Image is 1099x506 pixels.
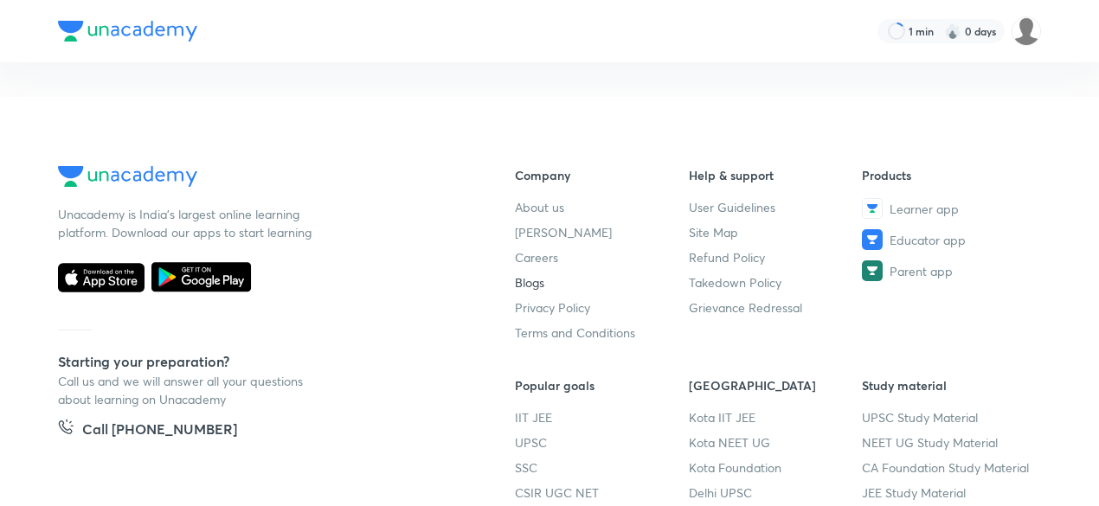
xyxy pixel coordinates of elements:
[689,166,863,184] h6: Help & support
[58,372,318,408] p: Call us and we will answer all your questions about learning on Unacademy
[862,229,883,250] img: Educator app
[944,22,961,40] img: streak
[689,458,863,477] a: Kota Foundation
[58,166,460,191] a: Company Logo
[862,458,1036,477] a: CA Foundation Study Material
[689,484,863,502] a: Delhi UPSC
[82,419,237,443] h5: Call [PHONE_NUMBER]
[890,231,966,249] span: Educator app
[862,433,1036,452] a: NEET UG Study Material
[890,200,959,218] span: Learner app
[862,229,1036,250] a: Educator app
[862,260,1036,281] a: Parent app
[862,484,1036,502] a: JEE Study Material
[515,323,689,342] a: Terms and Conditions
[862,198,883,219] img: Learner app
[58,351,460,372] h5: Starting your preparation?
[689,223,863,241] a: Site Map
[689,408,863,426] a: Kota IIT JEE
[515,458,689,477] a: SSC
[689,376,863,394] h6: [GEOGRAPHIC_DATA]
[58,205,318,241] p: Unacademy is India’s largest online learning platform. Download our apps to start learning
[515,248,689,266] a: Careers
[689,298,863,317] a: Grievance Redressal
[515,376,689,394] h6: Popular goals
[515,248,558,266] span: Careers
[515,433,689,452] a: UPSC
[862,198,1036,219] a: Learner app
[515,166,689,184] h6: Company
[515,273,689,291] a: Blogs
[862,260,883,281] img: Parent app
[515,198,689,216] a: About us
[58,419,237,443] a: Call [PHONE_NUMBER]
[862,376,1036,394] h6: Study material
[515,408,689,426] a: IIT JEE
[58,166,197,187] img: Company Logo
[1012,16,1041,46] img: Vishal
[689,198,863,216] a: User Guidelines
[689,273,863,291] a: Takedown Policy
[862,408,1036,426] a: UPSC Study Material
[862,166,1036,184] h6: Products
[689,433,863,452] a: Kota NEET UG
[515,298,689,317] a: Privacy Policy
[689,248,863,266] a: Refund Policy
[515,223,689,241] a: [PERSON_NAME]
[890,262,953,280] span: Parent app
[515,484,689,502] a: CSIR UGC NET
[58,21,197,42] img: Company Logo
